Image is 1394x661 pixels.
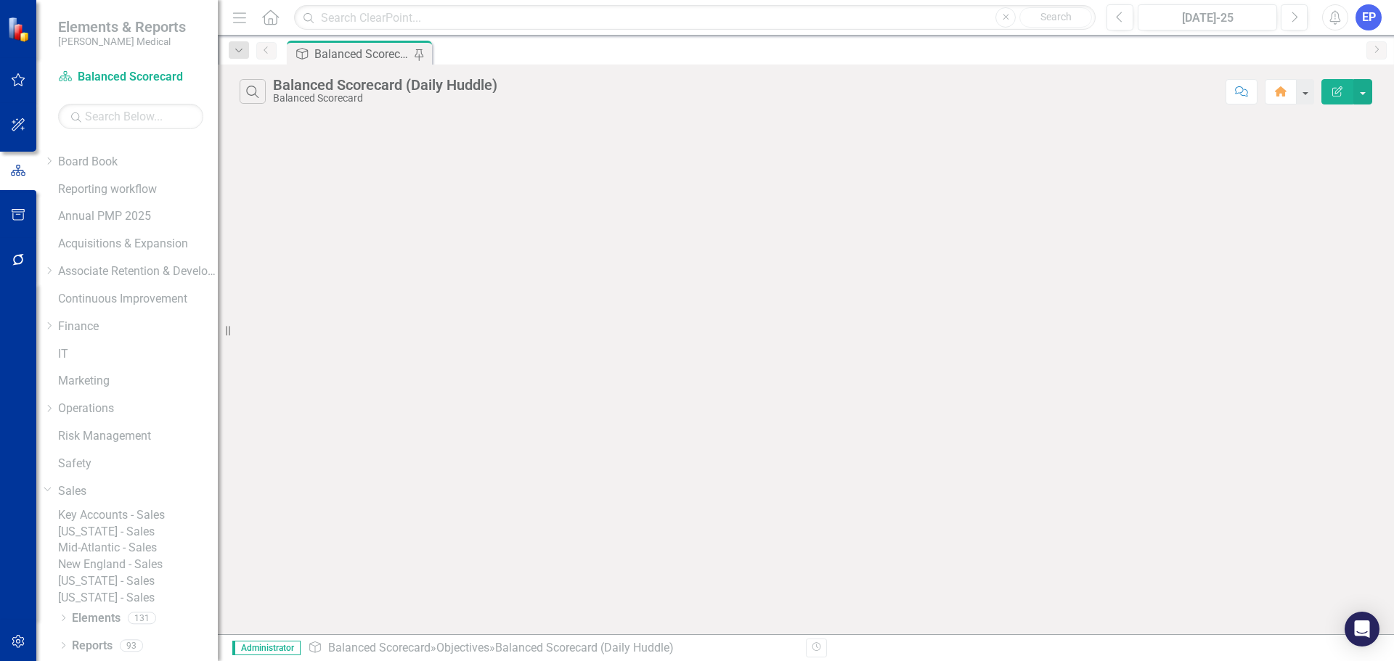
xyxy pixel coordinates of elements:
span: Elements & Reports [58,18,186,36]
a: Safety [58,456,218,472]
div: 131 [128,612,156,624]
a: Continuous Improvement [58,291,218,308]
input: Search ClearPoint... [294,5,1096,30]
span: Administrator [232,641,301,655]
a: Annual PMP 2025 [58,208,218,225]
input: Search Below... [58,104,203,129]
a: Key Accounts - Sales [58,507,218,524]
div: [DATE]-25 [1143,9,1272,27]
button: EP [1356,4,1382,30]
div: Balanced Scorecard (Daily Huddle) [273,77,497,93]
a: Reports [72,638,113,654]
a: Risk Management [58,428,218,445]
div: » » [308,640,795,657]
a: Elements [72,610,121,627]
a: Board Book [58,154,218,171]
a: [US_STATE] - Sales [58,524,218,541]
div: Balanced Scorecard (Daily Huddle) [314,45,410,63]
a: Acquisitions & Expansion [58,236,218,253]
div: Balanced Scorecard (Daily Huddle) [495,641,674,654]
a: Objectives [436,641,489,654]
a: IT [58,346,218,363]
small: [PERSON_NAME] Medical [58,36,186,47]
a: Balanced Scorecard [58,69,203,86]
a: Operations [58,401,218,417]
a: [US_STATE] - Sales [58,590,218,607]
a: Sales [58,483,218,500]
span: Search [1040,11,1072,22]
a: Mid-Atlantic - Sales [58,540,218,557]
button: [DATE]-25 [1138,4,1277,30]
a: Marketing [58,373,218,390]
a: Finance [58,319,218,335]
a: Reporting workflow [58,181,218,198]
a: [US_STATE] - Sales [58,573,218,590]
div: Open Intercom Messenger [1345,612,1379,646]
div: 93 [120,639,143,652]
a: New England - Sales [58,557,218,573]
div: Balanced Scorecard [273,93,497,104]
img: ClearPoint Strategy [7,16,33,42]
a: Balanced Scorecard [328,641,431,654]
button: Search [1019,7,1092,28]
a: Associate Retention & Development [58,263,218,280]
